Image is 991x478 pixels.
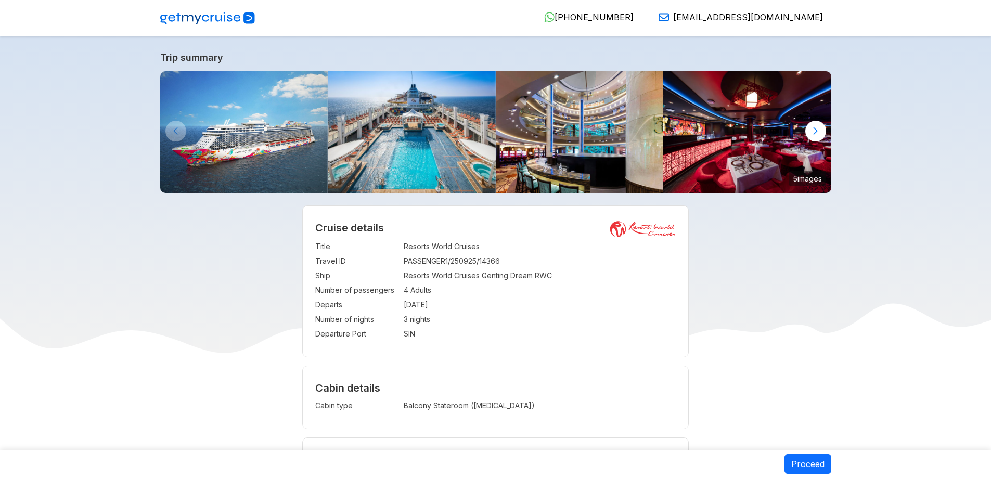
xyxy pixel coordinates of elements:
[315,382,676,394] h4: Cabin details
[315,268,398,283] td: Ship
[404,239,676,254] td: Resorts World Cruises
[160,71,328,193] img: GentingDreambyResortsWorldCruises-KlookIndia.jpg
[160,52,831,63] a: Trip summary
[398,327,404,341] td: :
[784,454,831,474] button: Proceed
[536,12,634,22] a: [PHONE_NUMBER]
[650,12,823,22] a: [EMAIL_ADDRESS][DOMAIN_NAME]
[398,239,404,254] td: :
[404,268,676,283] td: Resorts World Cruises Genting Dream RWC
[315,312,398,327] td: Number of nights
[315,283,398,298] td: Number of passengers
[315,398,398,413] td: Cabin type
[555,12,634,22] span: [PHONE_NUMBER]
[404,254,676,268] td: PASSENGER1/250925/14366
[404,327,676,341] td: SIN
[659,12,669,22] img: Email
[673,12,823,22] span: [EMAIL_ADDRESS][DOMAIN_NAME]
[789,171,826,186] small: 5 images
[398,283,404,298] td: :
[398,268,404,283] td: :
[404,312,676,327] td: 3 nights
[404,283,676,298] td: 4 Adults
[315,298,398,312] td: Departs
[398,254,404,268] td: :
[328,71,496,193] img: Main-Pool-800x533.jpg
[398,298,404,312] td: :
[315,239,398,254] td: Title
[398,312,404,327] td: :
[315,222,676,234] h2: Cruise details
[398,398,404,413] td: :
[663,71,831,193] img: 16.jpg
[544,12,555,22] img: WhatsApp
[315,327,398,341] td: Departure Port
[496,71,664,193] img: 4.jpg
[315,254,398,268] td: Travel ID
[404,298,676,312] td: [DATE]
[404,398,595,413] td: Balcony Stateroom ([MEDICAL_DATA])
